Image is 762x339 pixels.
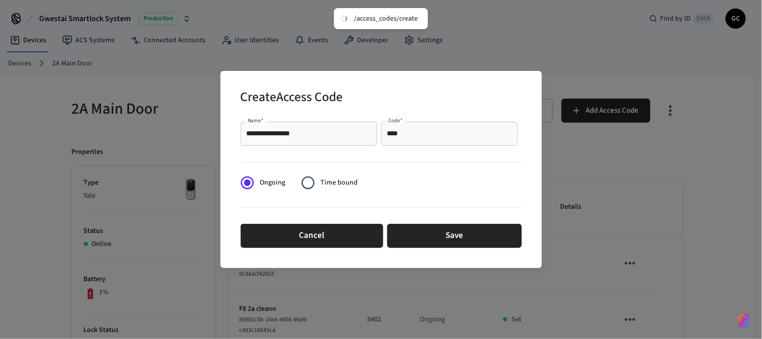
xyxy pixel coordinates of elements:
div: /access_codes/create [354,14,418,23]
span: Ongoing [260,178,285,188]
img: SeamLogoGradient.69752ec5.svg [738,313,750,329]
span: Time bound [320,178,358,188]
button: Save [387,224,522,248]
button: Cancel [241,224,383,248]
label: Code [388,117,403,125]
h2: Create Access Code [241,83,343,114]
label: Name [248,117,264,125]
